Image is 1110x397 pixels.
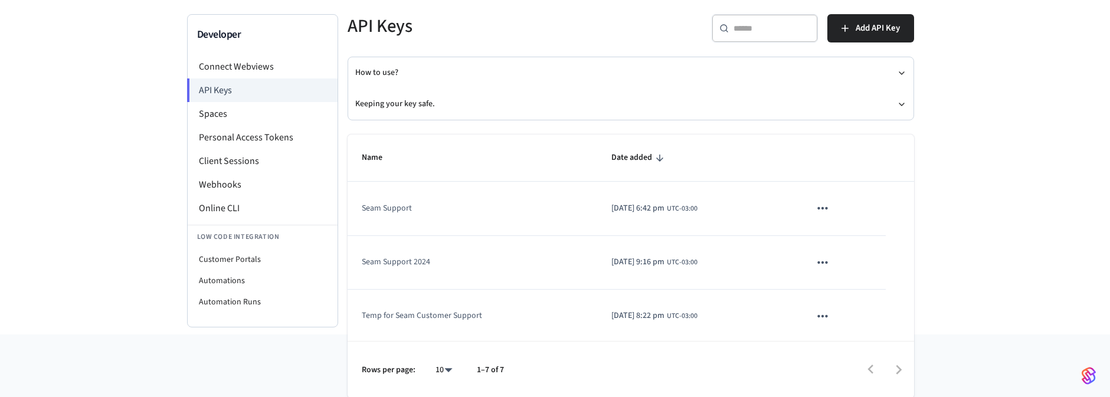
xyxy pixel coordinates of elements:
li: Automation Runs [188,291,338,313]
button: Keeping your key safe. [355,88,906,120]
li: Low Code Integration [188,225,338,249]
button: Add API Key [827,14,914,42]
li: Webhooks [188,173,338,196]
p: Rows per page: [362,364,415,376]
div: 10 [430,362,458,379]
td: Seam Support 2024 [348,236,597,290]
h3: Developer [197,27,328,43]
span: [DATE] 8:22 pm [611,310,664,322]
li: Automations [188,270,338,291]
div: America/Sao_Paulo [611,256,698,268]
td: Seam Support [348,182,597,235]
span: UTC-03:00 [667,311,698,321]
li: Client Sessions [188,149,338,173]
li: Connect Webviews [188,55,338,78]
span: Date added [611,149,667,167]
td: Temp for Seam Customer Support [348,290,597,343]
li: Customer Portals [188,249,338,270]
button: How to use? [355,57,906,88]
p: 1–7 of 7 [477,364,504,376]
div: America/Sao_Paulo [611,202,698,215]
li: Online CLI [188,196,338,220]
span: UTC-03:00 [667,204,698,214]
h5: API Keys [348,14,624,38]
span: UTC-03:00 [667,257,698,268]
span: Add API Key [856,21,900,36]
li: API Keys [187,78,338,102]
span: Name [362,149,398,167]
li: Personal Access Tokens [188,126,338,149]
span: [DATE] 9:16 pm [611,256,664,268]
span: [DATE] 6:42 pm [611,202,664,215]
img: SeamLogoGradient.69752ec5.svg [1082,366,1096,385]
div: America/Sao_Paulo [611,310,698,322]
li: Spaces [188,102,338,126]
